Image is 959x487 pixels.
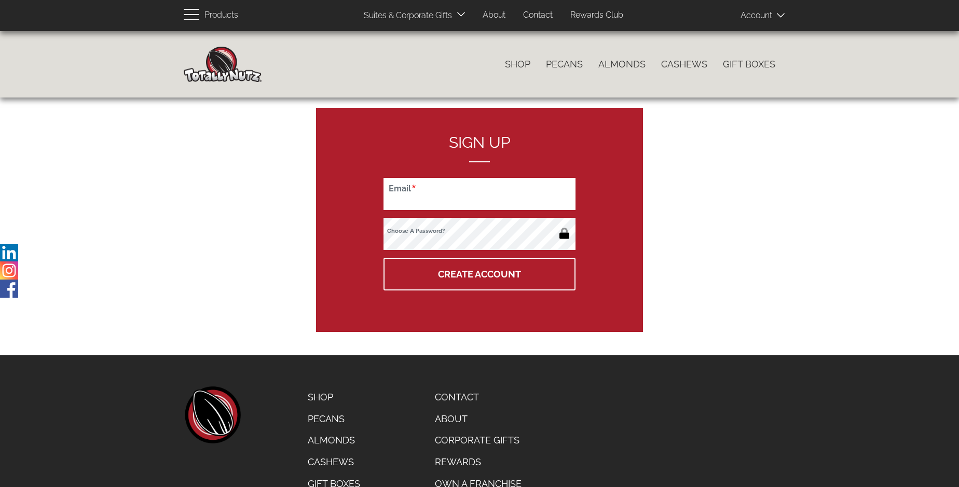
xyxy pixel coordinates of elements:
a: Gift Boxes [715,53,783,75]
a: Pecans [300,408,368,430]
a: Shop [300,386,368,408]
a: Corporate Gifts [427,429,529,451]
a: About [427,408,529,430]
a: Pecans [538,53,591,75]
a: Suites & Corporate Gifts [356,6,455,26]
a: Cashews [300,451,368,473]
a: About [475,5,513,25]
h2: Sign up [383,134,576,162]
button: Create Account [383,258,576,290]
a: Contact [427,386,529,408]
a: home [184,386,241,443]
a: Shop [497,53,538,75]
a: Almonds [300,429,368,451]
span: Products [204,8,238,23]
input: Email [383,178,576,210]
a: Rewards [427,451,529,473]
a: Rewards Club [563,5,631,25]
a: Contact [515,5,560,25]
img: Home [184,47,262,82]
a: Cashews [653,53,715,75]
a: Almonds [591,53,653,75]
